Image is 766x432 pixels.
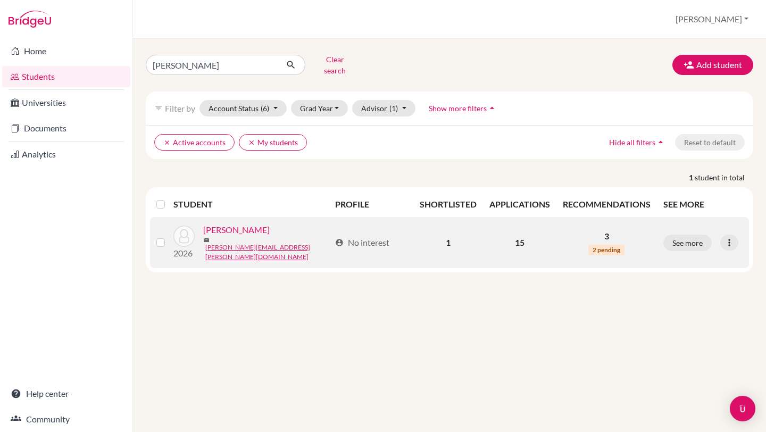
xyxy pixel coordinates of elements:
[2,144,130,165] a: Analytics
[2,409,130,430] a: Community
[291,100,348,117] button: Grad Year
[173,226,195,247] img: Tróchez, Marvin
[672,55,753,75] button: Add student
[663,235,712,251] button: See more
[600,134,675,151] button: Hide all filtersarrow_drop_up
[2,66,130,87] a: Students
[563,230,651,243] p: 3
[352,100,415,117] button: Advisor(1)
[487,103,497,113] i: arrow_drop_up
[2,92,130,113] a: Universities
[588,245,625,255] span: 2 pending
[248,139,255,146] i: clear
[2,383,130,404] a: Help center
[329,192,413,217] th: PROFILE
[173,247,195,260] p: 2026
[335,238,344,247] span: account_circle
[203,237,210,243] span: mail
[2,40,130,62] a: Home
[203,223,270,236] a: [PERSON_NAME]
[413,192,483,217] th: SHORTLISTED
[163,139,171,146] i: clear
[173,192,329,217] th: STUDENT
[420,100,506,117] button: Show more filtersarrow_drop_up
[689,172,695,183] strong: 1
[239,134,307,151] button: clearMy students
[335,236,389,249] div: No interest
[483,192,556,217] th: APPLICATIONS
[154,104,163,112] i: filter_list
[261,104,269,113] span: (6)
[657,192,749,217] th: SEE MORE
[165,103,195,113] span: Filter by
[413,217,483,268] td: 1
[429,104,487,113] span: Show more filters
[154,134,235,151] button: clearActive accounts
[730,396,755,421] div: Open Intercom Messenger
[9,11,51,28] img: Bridge-U
[305,51,364,79] button: Clear search
[556,192,657,217] th: RECOMMENDATIONS
[205,243,330,262] a: [PERSON_NAME][EMAIL_ADDRESS][PERSON_NAME][DOMAIN_NAME]
[483,217,556,268] td: 15
[675,134,745,151] button: Reset to default
[609,138,655,147] span: Hide all filters
[671,9,753,29] button: [PERSON_NAME]
[695,172,753,183] span: student in total
[2,118,130,139] a: Documents
[146,55,278,75] input: Find student by name...
[389,104,398,113] span: (1)
[199,100,287,117] button: Account Status(6)
[655,137,666,147] i: arrow_drop_up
